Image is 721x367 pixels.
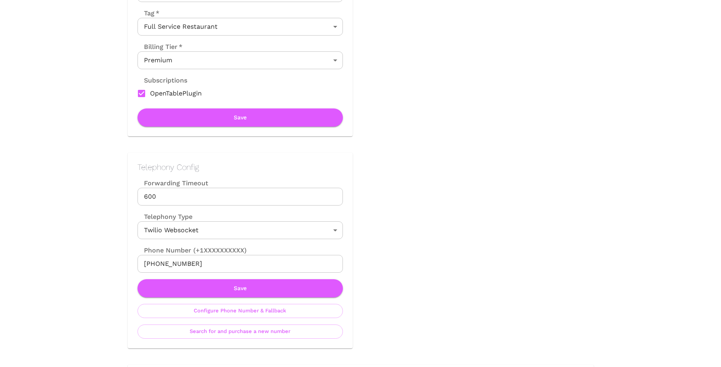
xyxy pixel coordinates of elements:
div: Twilio Websocket [137,221,343,239]
div: Full Service Restaurant [137,18,343,36]
label: Forwarding Timeout [137,178,343,188]
span: OpenTablePlugin [150,89,202,98]
label: Tag [137,8,159,18]
button: Save [137,108,343,127]
button: Search for and purchase a new number [137,325,343,339]
button: Configure Phone Number & Fallback [137,304,343,318]
h2: Telephony Config [137,162,343,172]
label: Phone Number (+1XXXXXXXXXX) [137,246,343,255]
label: Telephony Type [137,212,192,221]
div: Premium [137,51,343,69]
button: Save [137,279,343,297]
label: Billing Tier [137,42,182,51]
label: Subscriptions [137,76,187,85]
